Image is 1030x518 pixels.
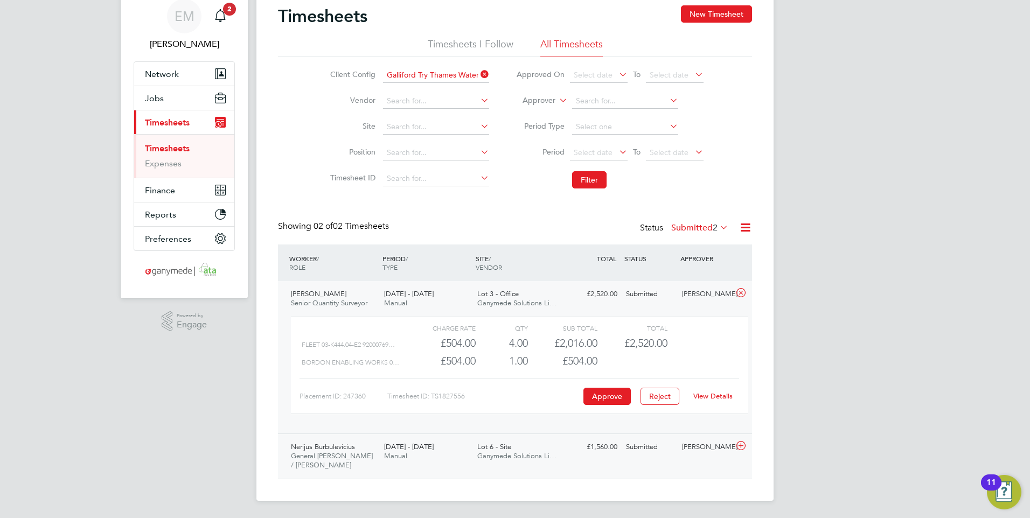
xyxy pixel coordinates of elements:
span: Lot 3 - Office [477,289,519,298]
span: Powered by [177,311,207,320]
button: Finance [134,178,234,202]
span: Finance [145,185,175,195]
input: Search for... [572,94,678,109]
div: STATUS [622,249,678,268]
div: PERIOD [380,249,473,277]
li: Timesheets I Follow [428,38,513,57]
span: Emma Malvenan [134,38,235,51]
div: Placement ID: 247360 [300,388,387,405]
label: Site [327,121,375,131]
div: £504.00 [528,352,597,370]
input: Search for... [383,145,489,160]
span: Jobs [145,93,164,103]
div: £1,560.00 [566,438,622,456]
button: Timesheets [134,110,234,134]
span: ROLE [289,263,305,271]
span: Network [145,69,179,79]
div: Submitted [622,285,678,303]
label: Approver [507,95,555,106]
button: Network [134,62,234,86]
a: Go to home page [134,262,235,279]
span: / [317,254,319,263]
div: Timesheets [134,134,234,178]
span: 02 of [314,221,333,232]
label: Approved On [516,69,565,79]
div: Showing [278,221,391,232]
button: Approve [583,388,631,405]
label: Timesheet ID [327,173,375,183]
input: Search for... [383,120,489,135]
div: WORKER [287,249,380,277]
div: Submitted [622,438,678,456]
button: Jobs [134,86,234,110]
li: All Timesheets [540,38,603,57]
span: [DATE] - [DATE] [384,442,434,451]
label: Position [327,147,375,157]
span: Select date [650,148,688,157]
a: Timesheets [145,143,190,153]
span: 2 [223,3,236,16]
a: Powered byEngage [162,311,207,332]
label: Period [516,147,565,157]
div: £504.00 [406,352,476,370]
div: £2,016.00 [528,334,597,352]
input: Select one [572,120,678,135]
input: Search for... [383,68,489,83]
button: Reports [134,202,234,226]
input: Search for... [383,171,489,186]
img: ganymedesolutions-logo-retina.png [142,262,227,279]
span: 2 [713,222,718,233]
button: Preferences [134,227,234,250]
div: [PERSON_NAME] [678,438,734,456]
span: Ganymede Solutions Li… [477,451,556,460]
span: [PERSON_NAME] [291,289,346,298]
div: 11 [986,482,996,496]
div: Timesheet ID: TS1827556 [387,388,581,405]
span: TOTAL [597,254,616,263]
div: Total [597,321,667,334]
span: 02 Timesheets [314,221,389,232]
div: Status [640,221,730,236]
span: VENDOR [476,263,502,271]
div: £504.00 [406,334,476,352]
span: General [PERSON_NAME] / [PERSON_NAME] [291,451,373,470]
div: 4.00 [476,334,528,352]
input: Search for... [383,94,489,109]
span: Select date [650,70,688,80]
span: Preferences [145,234,191,244]
div: [PERSON_NAME] [678,285,734,303]
label: Client Config [327,69,375,79]
a: View Details [693,391,733,401]
label: Submitted [671,222,728,233]
button: New Timesheet [681,5,752,23]
span: Nerijus Burbulevicius [291,442,355,451]
div: 1.00 [476,352,528,370]
span: Ganymede Solutions Li… [477,298,556,307]
span: Lot 6 - Site [477,442,511,451]
span: [DATE] - [DATE] [384,289,434,298]
span: EM [175,9,194,23]
div: Charge rate [406,321,476,334]
span: Timesheets [145,117,190,128]
div: Sub Total [528,321,597,334]
span: Manual [384,451,407,460]
span: Manual [384,298,407,307]
button: Filter [572,171,607,188]
button: Reject [641,388,679,405]
span: To [630,67,644,81]
div: QTY [476,321,528,334]
div: SITE [473,249,566,277]
span: Fleet 03-K444.04-E2 92000769… [302,341,395,348]
span: TYPE [382,263,398,271]
span: Engage [177,320,207,330]
a: Expenses [145,158,182,169]
button: Open Resource Center, 11 new notifications [987,475,1021,509]
span: Select date [574,70,613,80]
span: Select date [574,148,613,157]
span: £2,520.00 [624,337,667,349]
span: Reports [145,209,176,220]
h2: Timesheets [278,5,367,27]
span: / [489,254,491,263]
span: / [406,254,408,263]
div: £2,520.00 [566,285,622,303]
